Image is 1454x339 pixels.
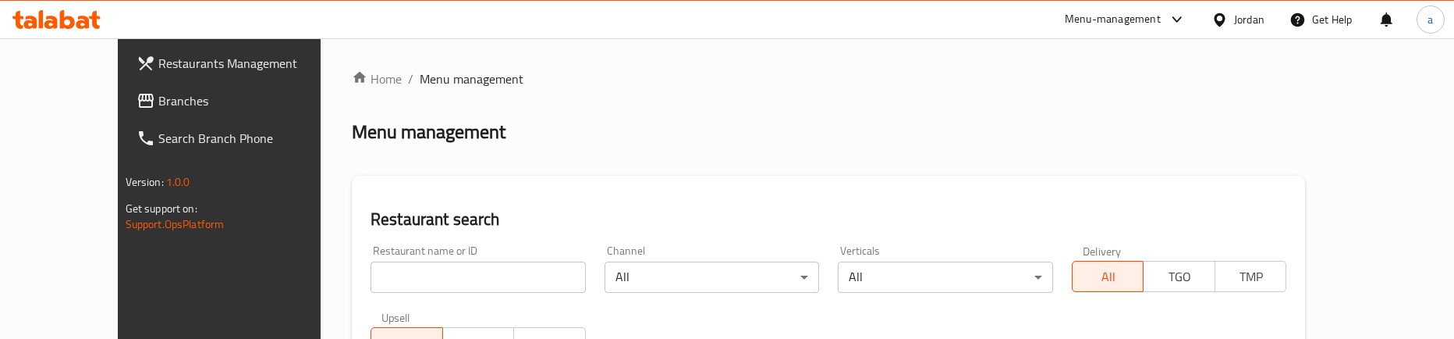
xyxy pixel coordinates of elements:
a: Search Branch Phone [124,120,360,157]
a: Support.OpsPlatform [126,214,225,234]
span: Version: [126,172,164,192]
span: All [1079,266,1138,288]
div: Menu-management [1065,10,1161,29]
li: / [408,70,413,88]
a: Branches [124,82,360,120]
span: 1.0.0 [166,172,190,192]
div: All [838,262,1053,293]
h2: Menu management [352,120,505,145]
button: TGO [1143,261,1215,292]
label: Delivery [1083,245,1122,256]
div: All [605,262,820,293]
span: Menu management [420,70,523,88]
label: Upsell [381,312,410,323]
a: Restaurants Management [124,45,360,82]
button: All [1072,261,1144,292]
span: Get support on: [126,198,197,219]
a: Home [352,70,402,88]
h2: Restaurant search [371,208,1286,231]
button: TMP [1215,261,1287,292]
span: Branches [158,91,348,110]
span: a [1427,11,1433,28]
span: TMP [1222,266,1281,288]
span: TGO [1150,266,1209,288]
span: Search Branch Phone [158,129,348,148]
input: Search for restaurant name or ID.. [371,262,586,293]
div: Jordan [1234,11,1264,28]
nav: breadcrumb [352,70,1305,88]
span: Restaurants Management [158,54,348,73]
